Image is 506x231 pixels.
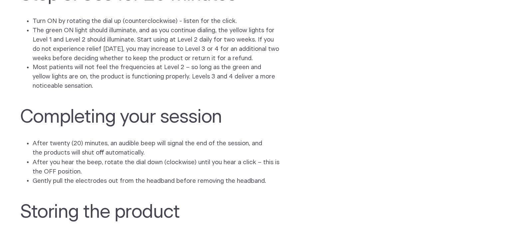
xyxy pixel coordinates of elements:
[33,176,280,185] li: Gently pull the electrodes out from the headband before removing the headband.
[20,106,266,128] h2: Completing your session
[33,26,280,63] li: The green ON light should illuminate, and as you continue dialing, the yellow lights for Level 1 ...
[33,63,280,91] li: Most patients will not feel the frequencies at Level 2 – so long as the green and yellow lights a...
[33,17,280,26] li: Turn ON by rotating the dial up (counterclockwise) - listen for the click.
[33,139,280,158] li: After twenty (20) minutes, an audible beep will signal the end of the session, and the products w...
[33,158,280,176] li: After you hear the beep, rotate the dial down (clockwise) until you hear a click – this is the OF...
[20,201,266,223] h2: Storing the product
